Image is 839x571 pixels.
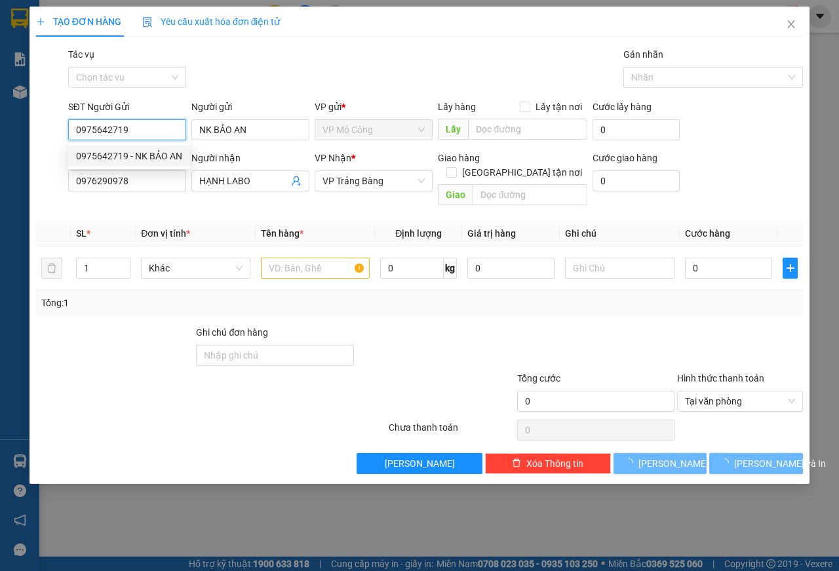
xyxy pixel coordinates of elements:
span: kg [444,258,457,279]
span: loading [624,458,638,467]
button: [PERSON_NAME] [357,453,482,474]
div: SĐT Người Gửi [68,100,186,114]
span: Xóa Thông tin [526,456,583,471]
input: Cước lấy hàng [593,119,680,140]
label: Gán nhãn [623,49,663,60]
input: Dọc đường [473,184,587,205]
div: 0975642719 - NK BẢO AN [68,146,190,167]
input: Ghi chú đơn hàng [196,345,354,366]
img: icon [142,17,153,28]
span: Lấy [438,119,468,140]
button: Close [773,7,810,43]
label: Hình thức thanh toán [677,373,764,384]
label: Ghi chú đơn hàng [196,327,268,338]
span: Lấy hàng [438,102,476,112]
th: Ghi chú [560,221,680,246]
span: close [786,19,796,30]
span: Giá trị hàng [467,228,516,239]
span: Định lượng [395,228,442,239]
input: Dọc đường [468,119,587,140]
div: Tổng: 1 [41,296,325,310]
span: Tên hàng [261,228,303,239]
input: Ghi Chú [565,258,674,279]
span: [PERSON_NAME] [638,456,709,471]
button: deleteXóa Thông tin [485,453,611,474]
span: Đơn vị tính [141,228,190,239]
div: Chưa thanh toán [387,420,516,443]
span: user-add [291,176,302,186]
span: Yêu cầu xuất hóa đơn điện tử [142,16,281,27]
div: VP gửi [315,100,433,114]
button: delete [41,258,62,279]
span: Cước hàng [685,228,730,239]
button: [PERSON_NAME] và In [709,453,803,474]
span: [PERSON_NAME] và In [734,456,826,471]
span: loading [720,458,734,467]
span: SL [76,228,87,239]
button: plus [783,258,798,279]
span: Giao [438,184,473,205]
span: [PERSON_NAME] [385,456,455,471]
input: Cước giao hàng [593,170,680,191]
div: Người gửi [191,100,309,114]
span: TẠO ĐƠN HÀNG [36,16,121,27]
span: plus [36,17,45,26]
span: plus [783,263,797,273]
span: VP Trảng Bàng [322,171,425,191]
span: VP Nhận [315,153,351,163]
label: Tác vụ [68,49,94,60]
span: Tổng cước [517,373,560,384]
input: VD: Bàn, Ghế [261,258,370,279]
span: Khác [149,258,243,278]
input: 0 [467,258,555,279]
button: [PERSON_NAME] [614,453,707,474]
label: Cước giao hàng [593,153,657,163]
span: Tại văn phòng [685,391,795,411]
span: delete [512,458,521,469]
span: Lấy tận nơi [530,100,587,114]
div: Người nhận [191,151,309,165]
span: [GEOGRAPHIC_DATA] tận nơi [457,165,587,180]
span: VP Mỏ Công [322,120,425,140]
div: 0975642719 - NK BẢO AN [76,149,182,163]
label: Cước lấy hàng [593,102,652,112]
span: Giao hàng [438,153,480,163]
